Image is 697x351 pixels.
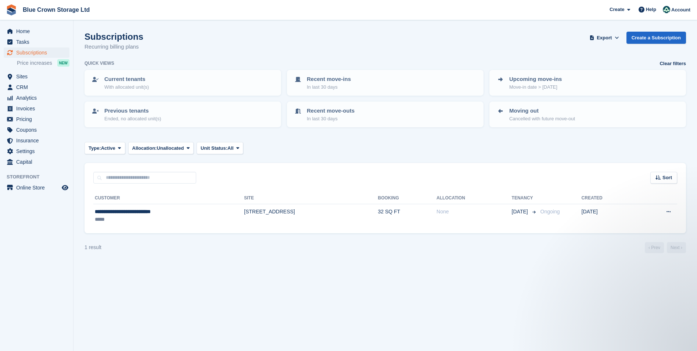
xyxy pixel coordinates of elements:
[128,142,194,154] button: Allocation: Unallocated
[509,107,575,115] p: Moving out
[512,192,538,204] th: Tenancy
[582,192,637,204] th: Created
[4,26,69,36] a: menu
[227,145,234,152] span: All
[509,75,562,84] p: Upcoming move-ins
[307,75,351,84] p: Recent move-ins
[157,145,184,152] span: Unallocated
[643,242,687,253] nav: Page
[104,115,161,123] p: Ended, no allocated unit(s)
[16,103,60,114] span: Invoices
[17,60,52,67] span: Price increases
[16,71,60,82] span: Sites
[89,145,101,152] span: Type:
[509,115,575,123] p: Cancelled with future move-out
[307,107,355,115] p: Recent move-outs
[6,4,17,15] img: stora-icon-8386f47178a22dfd0bd8f6a31ec36ba5ce8667c1dd55bd0f319d3a0aa187defe.svg
[16,47,60,58] span: Subscriptions
[610,6,624,13] span: Create
[57,59,69,67] div: NEW
[436,208,512,216] div: None
[646,6,656,13] span: Help
[16,135,60,146] span: Insurance
[85,102,280,127] a: Previous tenants Ended, no allocated unit(s)
[101,145,115,152] span: Active
[16,26,60,36] span: Home
[201,145,227,152] span: Unit Status:
[93,192,244,204] th: Customer
[582,204,637,227] td: [DATE]
[104,107,161,115] p: Previous tenants
[4,146,69,156] a: menu
[16,182,60,193] span: Online Store
[4,47,69,58] a: menu
[512,208,529,216] span: [DATE]
[4,71,69,82] a: menu
[4,103,69,114] a: menu
[626,32,686,44] a: Create a Subscription
[16,37,60,47] span: Tasks
[4,93,69,103] a: menu
[662,174,672,181] span: Sort
[104,75,149,84] p: Current tenants
[16,93,60,103] span: Analytics
[244,192,378,204] th: Site
[104,84,149,91] p: With allocated unit(s)
[671,6,690,14] span: Account
[85,244,101,251] div: 1 result
[540,209,560,214] span: Ongoing
[4,82,69,92] a: menu
[132,145,157,152] span: Allocation:
[17,59,69,67] a: Price increases NEW
[7,173,73,181] span: Storefront
[16,82,60,92] span: CRM
[85,142,125,154] button: Type: Active
[660,60,686,67] a: Clear filters
[16,146,60,156] span: Settings
[4,37,69,47] a: menu
[663,6,670,13] img: John Marshall
[490,102,685,127] a: Moving out Cancelled with future move-out
[85,71,280,95] a: Current tenants With allocated unit(s)
[288,71,483,95] a: Recent move-ins In last 30 days
[16,125,60,135] span: Coupons
[307,84,351,91] p: In last 30 days
[85,43,143,51] p: Recurring billing plans
[85,60,114,67] h6: Quick views
[588,32,621,44] button: Export
[16,114,60,124] span: Pricing
[4,125,69,135] a: menu
[307,115,355,123] p: In last 30 days
[16,157,60,167] span: Capital
[4,135,69,146] a: menu
[197,142,243,154] button: Unit Status: All
[490,71,685,95] a: Upcoming move-ins Move-in date > [DATE]
[436,192,512,204] th: Allocation
[61,183,69,192] a: Preview store
[645,242,664,253] a: Previous
[667,242,686,253] a: Next
[4,114,69,124] a: menu
[378,204,436,227] td: 32 SQ FT
[244,204,378,227] td: [STREET_ADDRESS]
[20,4,93,16] a: Blue Crown Storage Ltd
[4,157,69,167] a: menu
[597,34,612,42] span: Export
[378,192,436,204] th: Booking
[4,182,69,193] a: menu
[288,102,483,127] a: Recent move-outs In last 30 days
[509,84,562,91] p: Move-in date > [DATE]
[85,32,143,42] h1: Subscriptions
